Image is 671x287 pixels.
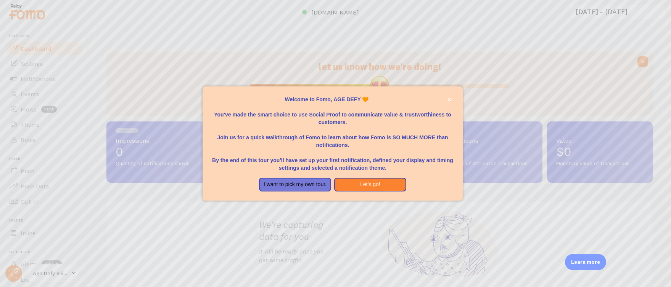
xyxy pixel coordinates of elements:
[212,103,454,126] p: You've made the smart choice to use Social Proof to communicate value & trustworthiness to custom...
[203,86,463,201] div: Welcome to Fomo, AGE DEFY 🧡You&amp;#39;ve made the smart choice to use Social Proof to communicat...
[212,149,454,172] p: By the end of this tour you'll have set up your first notification, defined your display and timi...
[212,96,454,103] p: Welcome to Fomo, AGE DEFY 🧡
[565,254,606,270] div: Learn more
[212,126,454,149] p: Join us for a quick walkthrough of Fomo to learn about how Fomo is SO MUCH MORE than notifications.
[446,96,454,104] button: close,
[571,258,600,266] p: Learn more
[259,178,331,191] button: I want to pick my own tour.
[334,178,406,191] button: Let's go!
